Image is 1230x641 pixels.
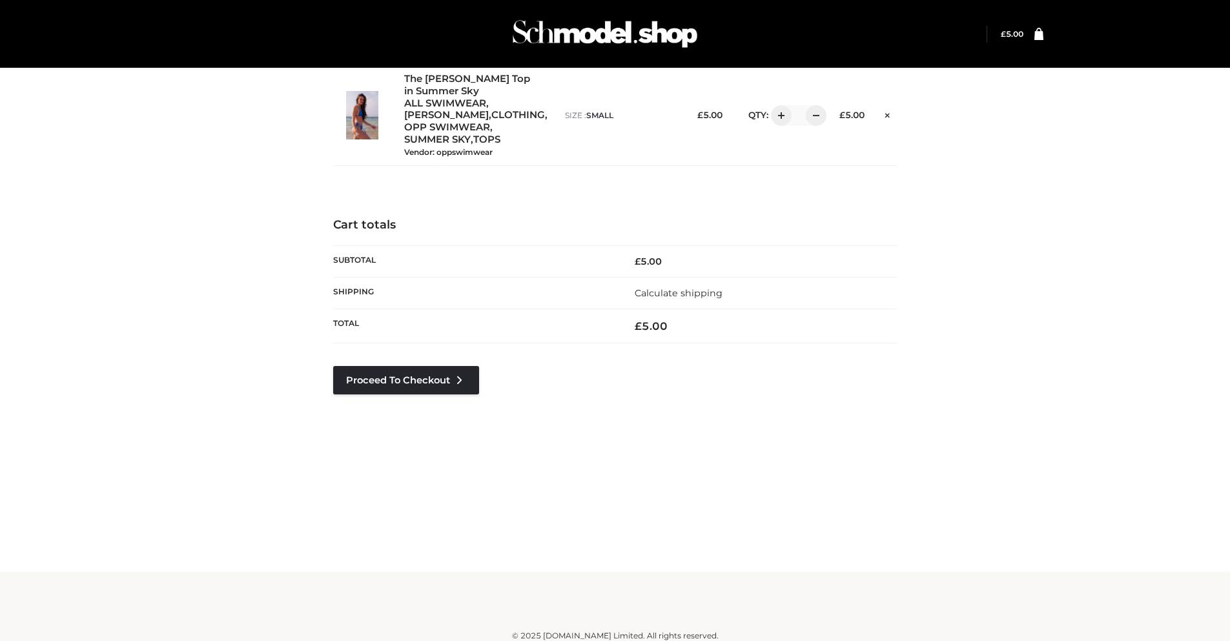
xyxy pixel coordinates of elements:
span: SMALL [586,110,613,120]
a: ALL SWIMWEAR [404,97,486,110]
th: Total [333,309,615,343]
a: [PERSON_NAME] [404,109,489,121]
small: Vendor: oppswimwear [404,147,493,157]
span: £ [635,256,641,267]
a: CLOTHING [491,109,545,121]
span: £ [1001,29,1006,39]
a: TOPS [473,134,500,146]
div: , , , , , [404,73,552,158]
bdi: 5.00 [1001,29,1023,39]
bdi: 5.00 [697,110,723,120]
a: £5.00 [1001,29,1023,39]
p: size : [565,110,675,121]
a: Remove this item [877,105,897,122]
bdi: 5.00 [635,256,662,267]
a: OPP SWIMWEAR [404,121,490,134]
h4: Cart totals [333,218,897,232]
bdi: 5.00 [839,110,865,120]
th: Shipping [333,278,615,309]
div: QTY: [735,105,817,126]
th: Subtotal [333,245,615,277]
img: Schmodel Admin 964 [508,8,702,59]
a: Calculate shipping [635,287,723,299]
span: £ [697,110,703,120]
a: Proceed to Checkout [333,366,479,394]
a: The [PERSON_NAME] Top in Summer Sky [404,73,537,97]
span: £ [839,110,845,120]
a: SUMMER SKY [404,134,471,146]
span: £ [635,320,642,332]
bdi: 5.00 [635,320,668,332]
